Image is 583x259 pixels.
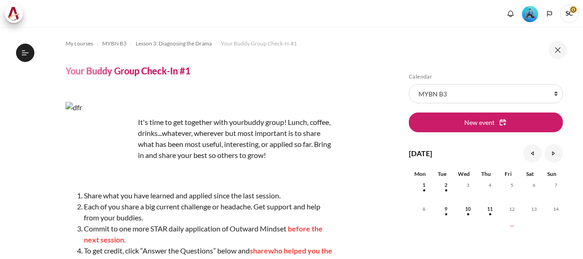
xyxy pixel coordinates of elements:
div: Level #3 [522,5,538,22]
span: . [124,235,126,244]
a: Monday, 1 September events [417,182,431,188]
a: My courses [66,38,93,49]
span: 18 [483,226,497,240]
span: Fri [505,170,511,177]
div: Show notification window with no new notifications [504,7,517,21]
span: My courses [66,39,93,48]
span: Tue [438,170,446,177]
span: SC [560,5,578,23]
span: It's time to get together with your [138,118,244,126]
span: 2 [439,178,453,192]
h4: [DATE] [409,148,432,159]
span: share [250,246,268,255]
a: Architeck Architeck [5,5,27,23]
a: Thursday, 11 September events [483,206,497,212]
span: 17 [461,226,475,240]
a: MYBN B3 [102,38,126,49]
p: buddy group! Lunch, coffee, drinks...whatever, wherever but most important is to share what has b... [66,117,332,161]
a: Tuesday, 9 September events [439,206,453,212]
span: 20 [527,226,541,240]
span: 1 [417,178,431,192]
a: Lesson 3: Diagnosing the Drama [136,38,212,49]
span: 21 [549,226,563,240]
span: 6 [527,178,541,192]
span: Lesson 3: Diagnosing the Drama [136,39,212,48]
span: Each of you share a big current challenge or headache. Get support and help from your buddies. [84,202,320,222]
button: New event [409,113,563,132]
li: Share what you have learned and applied since the last session. [84,190,332,201]
span: New event [464,118,495,127]
a: Level #3 [518,5,542,22]
span: MYBN B3 [102,39,126,48]
span: Mon [414,170,426,177]
a: Tuesday, 2 September events [439,182,453,188]
span: 5 [505,178,519,192]
span: 16 [439,226,453,240]
span: 9 [439,202,453,216]
span: Thu [481,170,491,177]
span: Wed [458,170,470,177]
span: 10 [461,202,475,216]
span: 8 [417,202,431,216]
h4: Your Buddy Group Check-In #1 [66,65,191,77]
li: Commit to one more STAR daily application of Outward Mindset [84,223,332,245]
span: 4 [483,178,497,192]
span: Sat [526,170,534,177]
a: Your Buddy Group Check-In #1 [221,38,297,49]
a: Wednesday, 10 September events [461,206,475,212]
img: dfr [66,102,134,171]
td: Today [497,226,519,250]
a: User menu [560,5,578,23]
span: 3 [461,178,475,192]
span: 19 [505,226,519,240]
span: Your Buddy Group Check-In #1 [221,39,297,48]
h5: Calendar [409,73,563,80]
nav: Navigation bar [66,36,332,51]
img: Level #3 [522,6,538,22]
span: 7 [549,178,563,192]
span: Sun [547,170,556,177]
span: 14 [549,202,563,216]
span: 11 [483,202,497,216]
img: Architeck [7,7,20,21]
span: 13 [527,202,541,216]
button: Languages [543,7,556,21]
span: 15 [417,226,431,240]
span: 12 [505,202,519,216]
